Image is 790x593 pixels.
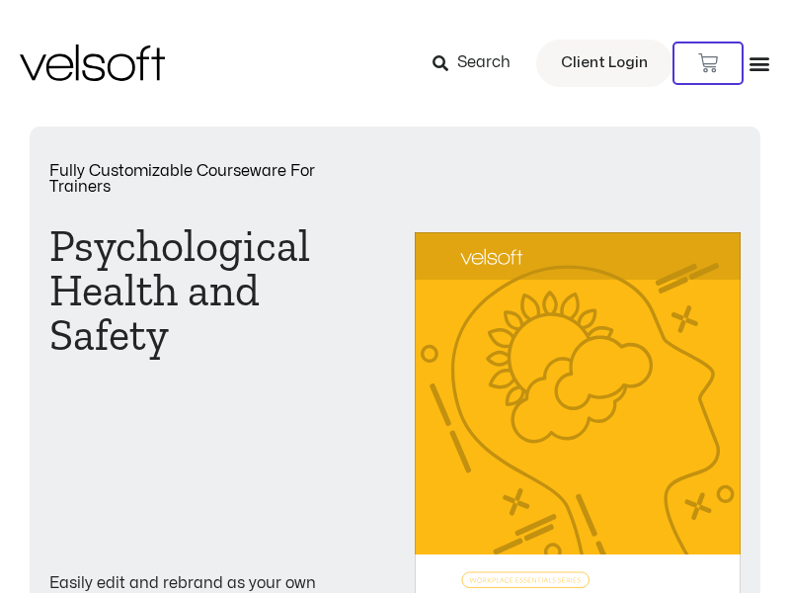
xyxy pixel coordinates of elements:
[561,50,648,76] span: Client Login
[49,575,375,591] p: Easily edit and rebrand as your own
[749,52,770,74] div: Menu Toggle
[49,224,375,358] h1: Psychological Health and Safety
[20,44,165,81] img: Velsoft Training Materials
[49,163,375,195] p: Fully Customizable Courseware For Trainers
[433,46,524,80] a: Search
[536,40,672,87] a: Client Login
[457,50,511,76] span: Search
